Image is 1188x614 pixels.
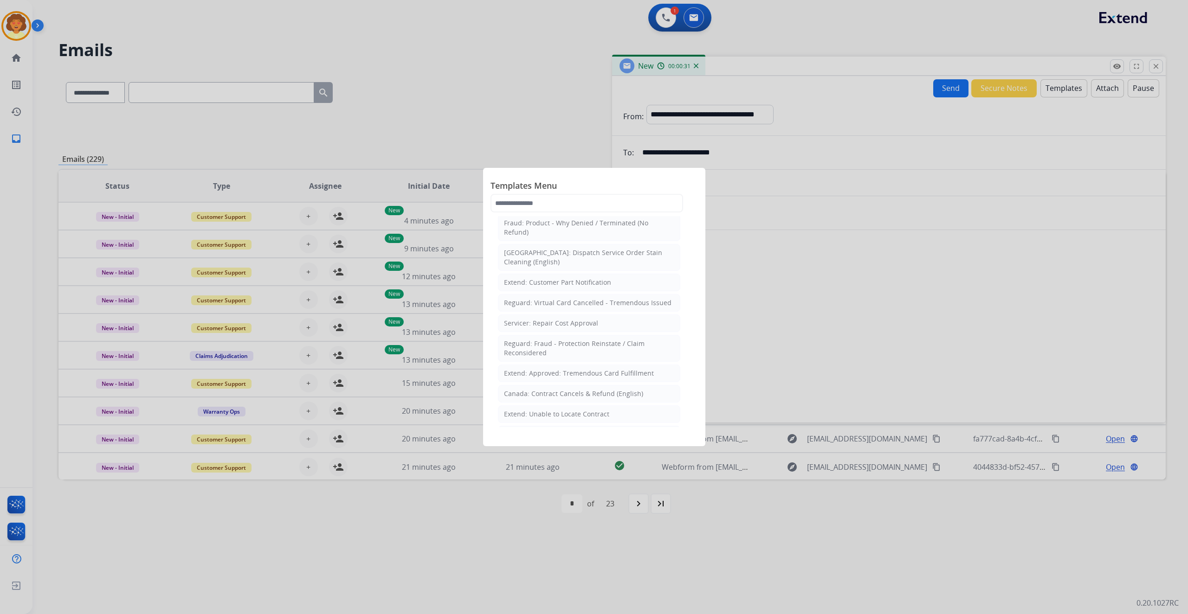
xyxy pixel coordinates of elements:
[504,218,674,237] div: Fraud: Product - Why Denied / Terminated (No Refund)
[504,298,671,307] div: Reguard: Virtual Card Cancelled - Tremendous Issued
[504,278,611,287] div: Extend: Customer Part Notification
[504,409,609,419] div: Extend: Unable to Locate Contract
[504,389,643,398] div: Canada: Contract Cancels & Refund (English)
[491,179,698,194] span: Templates Menu
[504,248,674,267] div: [GEOGRAPHIC_DATA]: Dispatch Service Order Stain Cleaning (English)
[504,369,654,378] div: Extend: Approved: Tremendous Card Fulfillment
[504,319,598,328] div: Servicer: Repair Cost Approval
[504,339,674,358] div: Reguard: Fraud - Protection Reinstate / Claim Reconsidered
